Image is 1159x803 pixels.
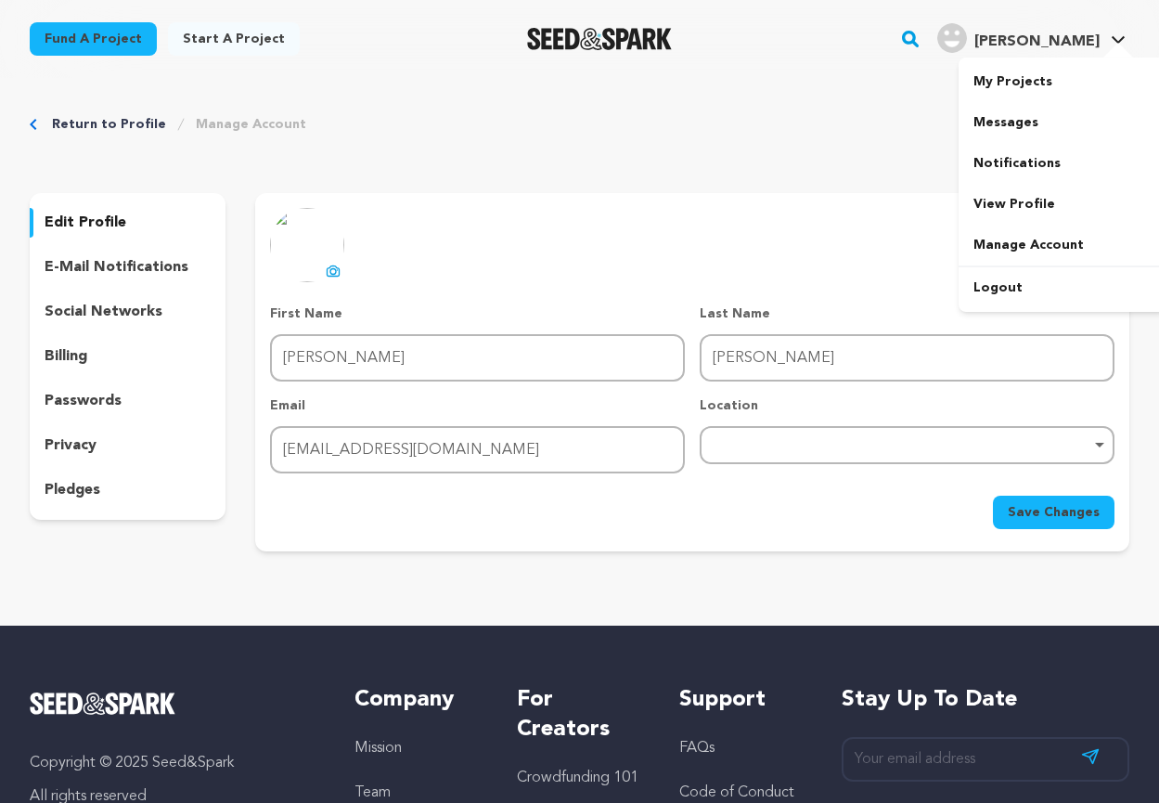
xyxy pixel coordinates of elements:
[354,785,391,800] a: Team
[30,693,175,715] img: Seed&Spark Logo
[527,28,673,50] img: Seed&Spark Logo Dark Mode
[679,785,794,800] a: Code of Conduct
[934,19,1129,53] a: Hossain L.'s Profile
[679,685,805,715] h5: Support
[700,334,1114,382] input: Last Name
[45,479,100,501] p: pledges
[45,345,87,368] p: billing
[993,496,1114,529] button: Save Changes
[270,304,685,323] p: First Name
[45,390,122,412] p: passwords
[517,685,642,745] h5: For Creators
[700,396,1114,415] p: Location
[30,342,225,371] button: billing
[354,685,480,715] h5: Company
[700,304,1114,323] p: Last Name
[842,737,1129,783] input: Your email address
[934,19,1129,58] span: Hossain L.'s Profile
[45,301,162,323] p: social networks
[30,475,225,505] button: pledges
[937,23,1100,53] div: Hossain L.'s Profile
[30,431,225,460] button: privacy
[679,741,715,756] a: FAQs
[270,426,685,473] input: Email
[842,685,1129,715] h5: Stay up to date
[974,34,1100,49] span: [PERSON_NAME]
[30,297,225,327] button: social networks
[196,115,306,134] a: Manage Account
[30,752,317,774] p: Copyright © 2025 Seed&Spark
[354,741,402,756] a: Mission
[30,253,225,282] button: e-mail notifications
[937,23,967,53] img: user.png
[517,771,638,785] a: Crowdfunding 101
[45,434,97,457] p: privacy
[168,22,300,56] a: Start a project
[30,22,157,56] a: Fund a project
[52,115,166,134] a: Return to Profile
[270,334,685,382] input: First Name
[270,396,685,415] p: Email
[1008,503,1100,522] span: Save Changes
[30,115,1129,134] div: Breadcrumb
[45,256,188,278] p: e-mail notifications
[30,386,225,416] button: passwords
[527,28,673,50] a: Seed&Spark Homepage
[30,693,317,715] a: Seed&Spark Homepage
[30,208,225,238] button: edit profile
[45,212,126,234] p: edit profile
